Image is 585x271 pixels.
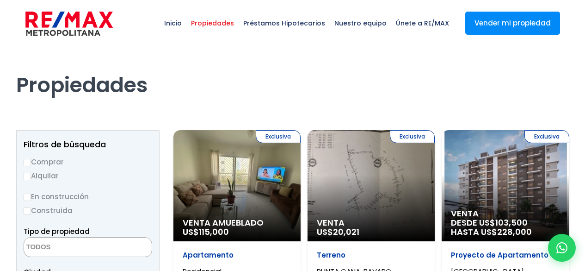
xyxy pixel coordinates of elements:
h1: Propiedades [16,47,569,98]
p: Terreno [317,251,425,260]
img: remax-metropolitana-logo [25,10,113,38]
label: Alquilar [24,170,152,182]
span: Únete a RE/MAX [391,9,454,37]
span: Préstamos Hipotecarios [239,9,330,37]
span: 228,000 [497,226,532,238]
span: Inicio [160,9,186,37]
span: US$ [317,226,359,238]
p: Proyecto de Apartamento [451,251,560,260]
input: Construida [24,208,31,215]
span: Venta [317,218,425,227]
span: Exclusiva [390,130,435,143]
a: Vender mi propiedad [465,12,560,35]
p: Apartamento [183,251,291,260]
textarea: Search [24,238,114,258]
label: En construcción [24,191,152,202]
span: HASTA US$ [451,227,560,237]
span: Venta Amueblado [183,218,291,227]
h2: Filtros de búsqueda [24,140,152,149]
span: Tipo de propiedad [24,227,90,236]
span: DESDE US$ [451,218,560,237]
span: Venta [451,209,560,218]
span: US$ [183,226,229,238]
input: En construcción [24,194,31,201]
span: 103,500 [495,217,528,228]
span: Exclusiva [524,130,569,143]
span: Exclusiva [256,130,301,143]
label: Construida [24,205,152,216]
span: Nuestro equipo [330,9,391,37]
span: 20,021 [333,226,359,238]
span: Propiedades [186,9,239,37]
span: 115,000 [199,226,229,238]
label: Comprar [24,156,152,168]
input: Alquilar [24,173,31,180]
input: Comprar [24,159,31,166]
